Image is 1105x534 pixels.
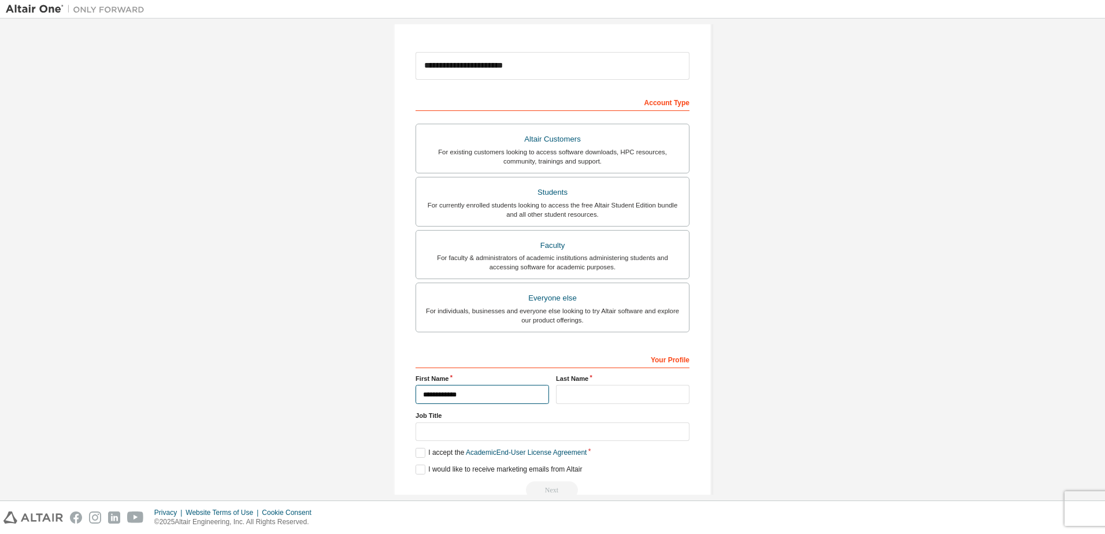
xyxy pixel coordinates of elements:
[423,306,682,325] div: For individuals, businesses and everyone else looking to try Altair software and explore our prod...
[6,3,150,15] img: Altair One
[423,253,682,272] div: For faculty & administrators of academic institutions administering students and accessing softwa...
[416,92,689,111] div: Account Type
[556,374,689,383] label: Last Name
[423,184,682,201] div: Students
[423,131,682,147] div: Altair Customers
[89,511,101,524] img: instagram.svg
[416,465,582,474] label: I would like to receive marketing emails from Altair
[108,511,120,524] img: linkedin.svg
[416,448,587,458] label: I accept the
[3,511,63,524] img: altair_logo.svg
[154,508,186,517] div: Privacy
[416,350,689,368] div: Your Profile
[466,448,587,457] a: Academic End-User License Agreement
[127,511,144,524] img: youtube.svg
[154,517,318,527] p: © 2025 Altair Engineering, Inc. All Rights Reserved.
[186,508,262,517] div: Website Terms of Use
[416,411,689,420] label: Job Title
[423,238,682,254] div: Faculty
[423,290,682,306] div: Everyone else
[416,374,549,383] label: First Name
[70,511,82,524] img: facebook.svg
[423,147,682,166] div: For existing customers looking to access software downloads, HPC resources, community, trainings ...
[262,508,318,517] div: Cookie Consent
[416,481,689,499] div: Read and acccept EULA to continue
[423,201,682,219] div: For currently enrolled students looking to access the free Altair Student Edition bundle and all ...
